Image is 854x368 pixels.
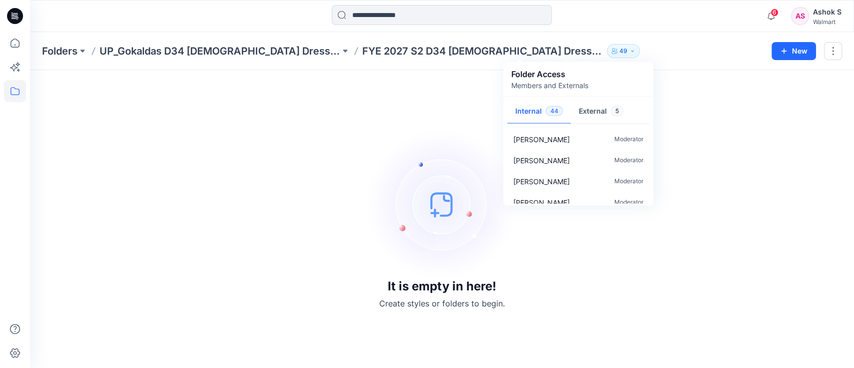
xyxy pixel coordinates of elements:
p: Moderator [614,155,643,165]
h3: It is empty in here! [388,279,496,293]
p: Folder Access [511,68,588,80]
button: Internal [507,99,571,125]
span: 5 [611,106,623,116]
p: Moderator [614,176,643,186]
p: J Srikanth [513,197,570,207]
div: AS [791,7,809,25]
p: Jennifer Rivas [513,176,570,186]
p: Create styles or folders to begin. [379,297,505,309]
p: Moderator [614,197,643,207]
p: Heather Moore [513,155,570,165]
button: External [571,99,631,125]
p: 49 [619,46,627,57]
p: FYE 2027 S2 D34 [DEMOGRAPHIC_DATA] Dresses - Gokaldas [362,44,603,58]
p: Members and Externals [511,80,588,91]
button: New [771,42,816,60]
button: 49 [607,44,640,58]
span: 44 [546,106,563,116]
p: Moderator [614,134,643,144]
span: 6 [770,9,778,17]
a: [PERSON_NAME]Moderator [505,192,651,213]
a: [PERSON_NAME]Moderator [505,129,651,150]
a: Folders [42,44,78,58]
div: Ashok S [813,6,841,18]
a: UP_Gokaldas D34 [DEMOGRAPHIC_DATA] Dresses [100,44,340,58]
a: [PERSON_NAME]Moderator [505,150,651,171]
div: Walmart [813,18,841,26]
p: Carolina Haddad [513,134,570,144]
a: [PERSON_NAME]Moderator [505,171,651,192]
img: empty-state-image.svg [367,129,517,279]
